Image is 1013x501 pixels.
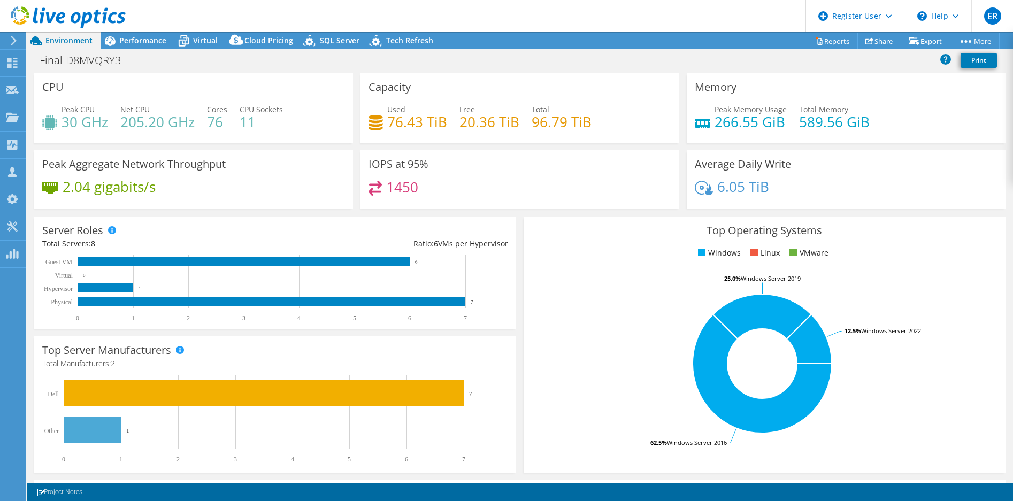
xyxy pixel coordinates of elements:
h4: 205.20 GHz [120,116,195,128]
text: 1 [132,314,135,322]
text: 7 [471,299,473,305]
text: Hypervisor [44,285,73,292]
span: CPU Sockets [240,104,283,114]
text: Dell [48,390,59,398]
a: More [950,33,1000,49]
h4: 1450 [386,181,418,193]
text: 3 [234,456,237,463]
text: Virtual [55,272,73,279]
span: ER [984,7,1001,25]
h4: 11 [240,116,283,128]
a: Reports [807,33,858,49]
text: 6 [408,314,411,322]
text: 5 [353,314,356,322]
h3: Average Daily Write [695,158,791,170]
h3: Top Server Manufacturers [42,344,171,356]
text: 6 [415,259,418,265]
tspan: 62.5% [650,438,667,446]
h1: Final-D8MVQRY3 [35,55,137,66]
span: 2 [111,358,115,368]
text: 2 [176,456,180,463]
text: 3 [242,314,245,322]
h4: 2.04 gigabits/s [63,181,156,192]
span: Used [387,104,405,114]
li: Windows [695,247,741,259]
span: 8 [91,238,95,249]
text: 7 [462,456,465,463]
tspan: Windows Server 2022 [861,327,921,335]
h4: 20.36 TiB [459,116,519,128]
text: Other [44,427,59,435]
h4: 30 GHz [62,116,108,128]
tspan: 25.0% [724,274,741,282]
text: 0 [62,456,65,463]
tspan: Windows Server 2016 [667,438,727,446]
text: 6 [405,456,408,463]
svg: \n [917,11,927,21]
text: 1 [126,427,129,434]
tspan: Windows Server 2019 [741,274,801,282]
span: Cloud Pricing [244,35,293,45]
div: Total Servers: [42,238,275,250]
span: Peak Memory Usage [715,104,787,114]
text: 1 [139,286,141,291]
span: Environment [45,35,93,45]
text: 5 [348,456,351,463]
h3: CPU [42,81,64,93]
span: Free [459,104,475,114]
h3: IOPS at 95% [369,158,428,170]
tspan: 12.5% [845,327,861,335]
h3: Peak Aggregate Network Throughput [42,158,226,170]
text: 7 [469,390,472,397]
text: 1 [119,456,122,463]
span: Net CPU [120,104,150,114]
span: Virtual [193,35,218,45]
h4: 266.55 GiB [715,116,787,128]
span: 6 [434,238,438,249]
text: 4 [297,314,301,322]
text: Physical [51,298,73,306]
span: Performance [119,35,166,45]
h3: Capacity [369,81,411,93]
span: Cores [207,104,227,114]
h3: Server Roles [42,225,103,236]
text: 7 [464,314,467,322]
span: Peak CPU [62,104,95,114]
h4: 76 [207,116,227,128]
h3: Top Operating Systems [532,225,997,236]
a: Print [961,53,997,68]
h3: Memory [695,81,736,93]
li: Linux [748,247,780,259]
div: Ratio: VMs per Hypervisor [275,238,508,250]
span: Total [532,104,549,114]
h4: 6.05 TiB [717,181,769,192]
h4: 96.79 TiB [532,116,592,128]
a: Project Notes [29,485,90,499]
h4: 76.43 TiB [387,116,447,128]
a: Export [901,33,950,49]
text: Guest VM [45,258,72,266]
h4: Total Manufacturers: [42,358,508,369]
h4: 589.56 GiB [799,116,870,128]
span: Tech Refresh [386,35,433,45]
a: Share [857,33,901,49]
text: 0 [76,314,79,322]
span: Total Memory [799,104,848,114]
text: 0 [83,273,86,278]
text: 4 [291,456,294,463]
text: 2 [187,314,190,322]
li: VMware [787,247,828,259]
span: SQL Server [320,35,359,45]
